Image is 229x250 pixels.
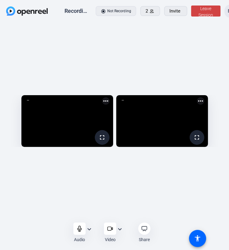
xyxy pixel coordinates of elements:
div: Audio [74,237,85,243]
mat-icon: fullscreen [193,134,201,141]
mat-icon: expand_more [86,226,93,233]
div: Recordings - Culture Cohort [65,7,87,15]
span: Leave Session [198,6,213,17]
img: OpenReel logo [6,6,48,16]
span: 2 [146,8,148,15]
span: Invite [169,8,180,15]
div: Video [105,237,116,243]
button: 2 [140,6,160,16]
mat-icon: accessibility [194,235,201,242]
button: Invite [164,6,187,16]
mat-icon: more_horiz [102,97,109,105]
mat-icon: more_horiz [197,97,204,105]
mat-icon: expand_more [116,226,124,233]
mat-icon: fullscreen [98,134,106,141]
div: Share [139,237,150,243]
button: Leave Session [191,6,220,17]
